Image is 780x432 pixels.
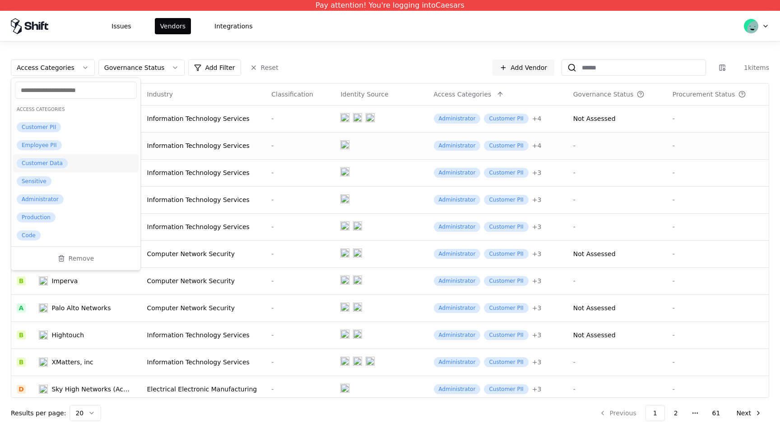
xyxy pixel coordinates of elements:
[17,212,56,222] div: Production
[11,116,140,247] div: Suggestions
[17,230,41,240] div: Code
[15,250,137,267] button: Remove
[17,176,51,186] div: Sensitive
[17,140,62,150] div: Employee PII
[17,107,65,112] span: Access Categories
[17,194,64,204] div: Administrator
[17,158,68,168] div: Customer Data
[17,122,61,132] div: Customer PII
